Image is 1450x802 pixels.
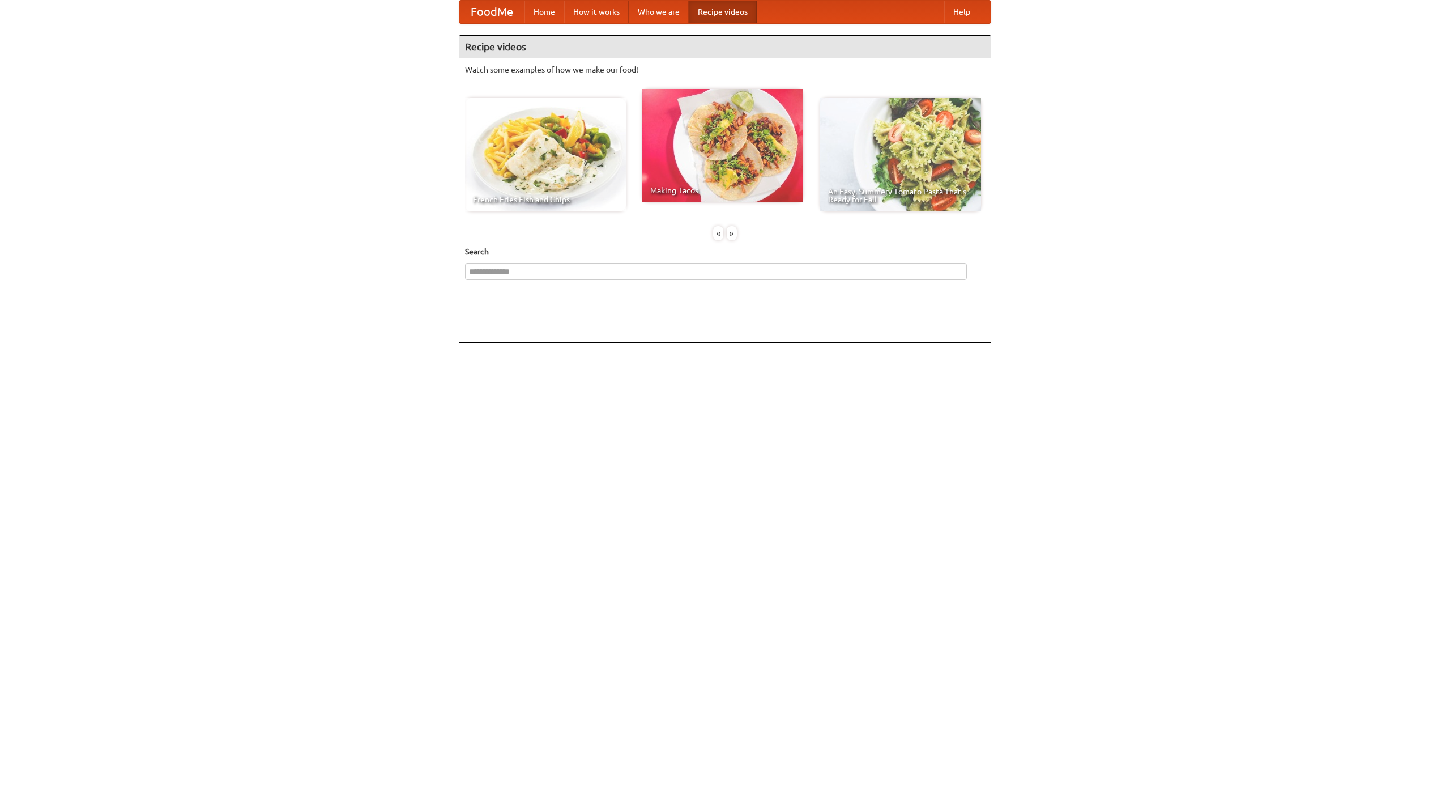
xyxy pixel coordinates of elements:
[465,64,985,75] p: Watch some examples of how we make our food!
[473,196,618,203] span: French Fries Fish and Chips
[524,1,564,23] a: Home
[944,1,979,23] a: Help
[650,186,795,194] span: Making Tacos
[459,36,991,58] h4: Recipe videos
[465,246,985,257] h5: Search
[727,226,737,240] div: »
[564,1,629,23] a: How it works
[689,1,757,23] a: Recipe videos
[642,89,803,202] a: Making Tacos
[459,1,524,23] a: FoodMe
[820,98,981,211] a: An Easy, Summery Tomato Pasta That's Ready for Fall
[465,98,626,211] a: French Fries Fish and Chips
[828,188,973,203] span: An Easy, Summery Tomato Pasta That's Ready for Fall
[713,226,723,240] div: «
[629,1,689,23] a: Who we are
